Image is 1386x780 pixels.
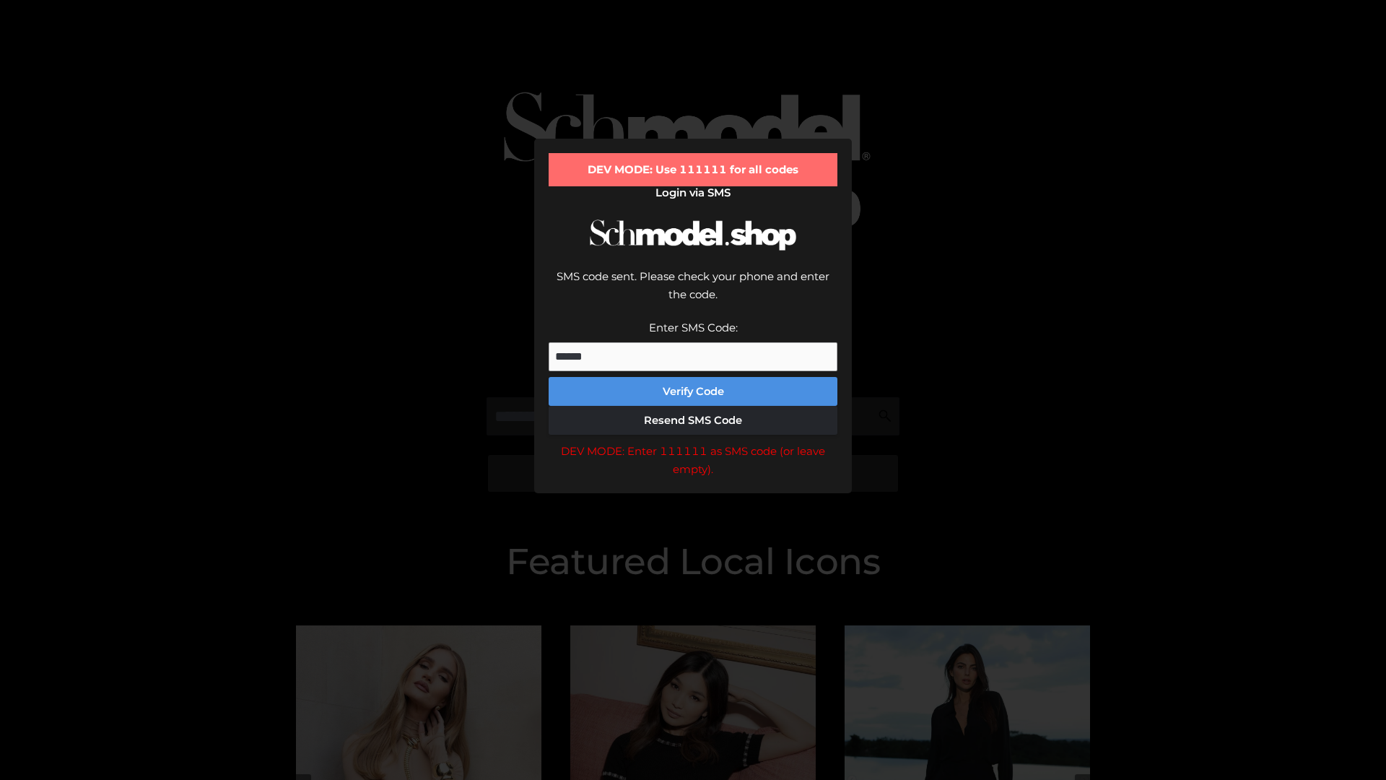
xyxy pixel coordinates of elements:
label: Enter SMS Code: [649,321,738,334]
img: Schmodel Logo [585,207,801,264]
button: Resend SMS Code [549,406,837,435]
div: DEV MODE: Enter 111111 as SMS code (or leave empty). [549,442,837,479]
h2: Login via SMS [549,186,837,199]
div: DEV MODE: Use 111111 for all codes [549,153,837,186]
button: Verify Code [549,377,837,406]
div: SMS code sent. Please check your phone and enter the code. [549,267,837,318]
